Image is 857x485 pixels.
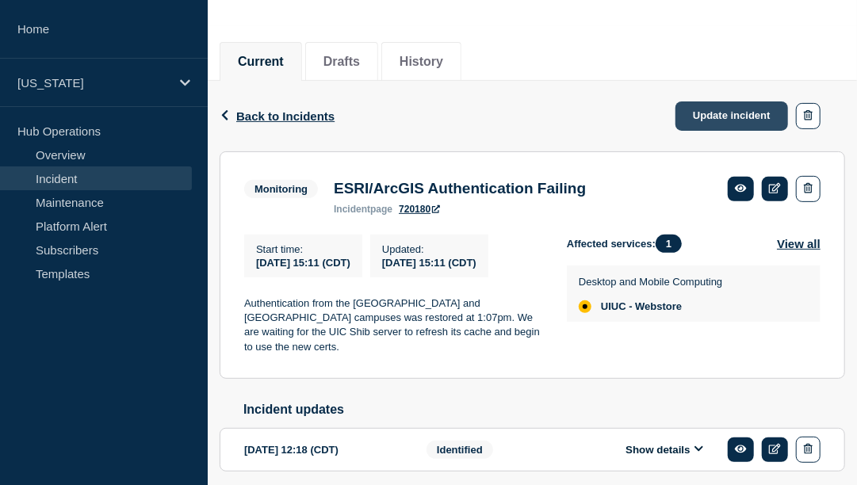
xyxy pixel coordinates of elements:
span: [DATE] 15:11 (CDT) [256,257,350,269]
button: History [400,55,443,69]
p: Desktop and Mobile Computing [579,276,722,288]
p: page [334,204,392,215]
button: Current [238,55,284,69]
a: 720180 [399,204,440,215]
p: [US_STATE] [17,76,170,90]
button: Show details [621,443,708,456]
div: affected [579,300,591,313]
div: [DATE] 12:18 (CDT) [244,437,403,463]
div: [DATE] 15:11 (CDT) [382,255,476,269]
h2: Incident updates [243,403,845,417]
span: incident [334,204,370,215]
p: Authentication from the [GEOGRAPHIC_DATA] and [GEOGRAPHIC_DATA] campuses was restored at 1:07pm. ... [244,296,541,355]
span: Identified [427,441,493,459]
span: Monitoring [244,180,318,198]
span: 1 [656,235,682,253]
h3: ESRI/ArcGIS Authentication Failing [334,180,586,197]
p: Updated : [382,243,476,255]
span: Affected services: [567,235,690,253]
button: Back to Incidents [220,109,335,123]
span: Back to Incidents [236,109,335,123]
button: Drafts [323,55,360,69]
a: Update incident [675,101,788,131]
p: Start time : [256,243,350,255]
button: View all [777,235,821,253]
span: UIUC - Webstore [601,300,682,313]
